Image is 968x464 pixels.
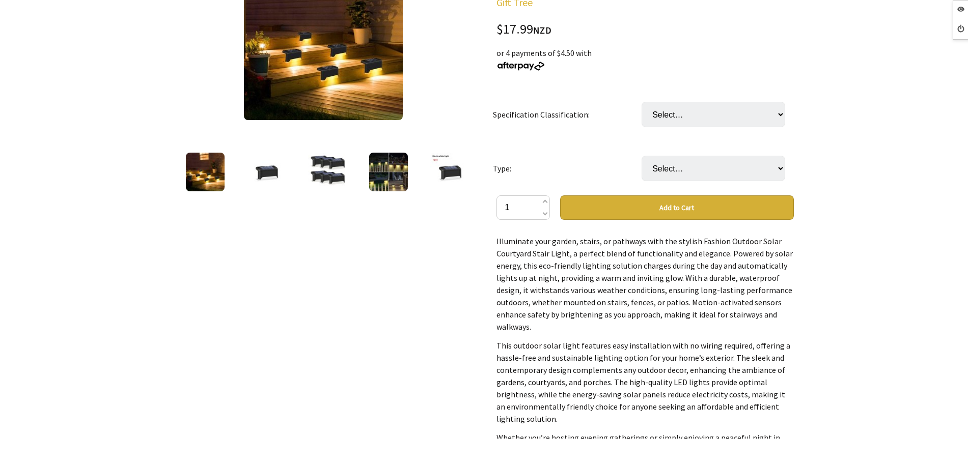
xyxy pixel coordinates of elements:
[493,141,642,195] td: Type:
[496,339,794,425] p: This outdoor solar light features easy installation with no wiring required, offering a hassle-fr...
[496,235,794,333] p: Illuminate your garden, stairs, or pathways with the stylish Fashion Outdoor Solar Courtyard Stai...
[247,153,286,191] img: Fashion Outdoor Solar Courtyard Stair Light
[493,88,642,141] td: Specification Classification:
[496,23,794,37] div: $17.99
[496,62,545,71] img: Afterpay
[369,153,408,191] img: Fashion Outdoor Solar Courtyard Stair Light
[186,153,225,191] img: Fashion Outdoor Solar Courtyard Stair Light
[560,195,794,220] button: Add to Cart
[430,153,469,191] img: Fashion Outdoor Solar Courtyard Stair Light
[308,153,347,191] img: Fashion Outdoor Solar Courtyard Stair Light
[496,47,794,71] div: or 4 payments of $4.50 with
[533,24,551,36] span: NZD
